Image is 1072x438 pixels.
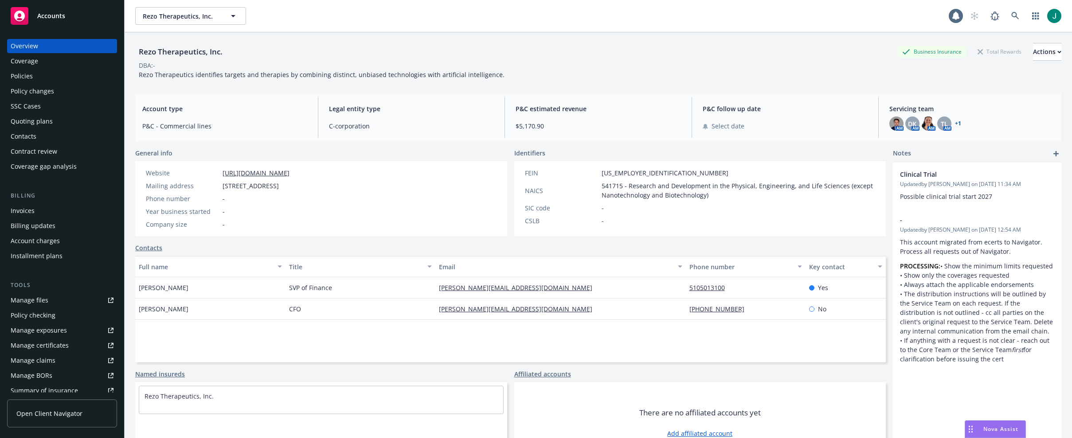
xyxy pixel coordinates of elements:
[7,69,117,83] a: Policies
[7,384,117,398] a: Summary of insurance
[900,226,1054,234] span: Updated by [PERSON_NAME] on [DATE] 12:54 AM
[686,256,806,277] button: Phone number
[11,99,41,113] div: SSC Cases
[11,159,77,174] div: Coverage gap analysis
[516,121,681,131] span: $5,170.90
[37,12,65,19] span: Accounts
[142,121,307,131] span: P&C - Commercial lines
[7,281,117,290] div: Tools
[1006,7,1024,25] a: Search
[7,129,117,143] a: Contacts
[893,208,1061,371] div: -Updatedby [PERSON_NAME] on [DATE] 12:54 AMThis account migrated from ecerts to Navigator. Proces...
[983,425,1018,433] span: Nova Assist
[602,203,604,213] span: -
[639,407,761,418] span: There are no affiliated accounts yet
[525,168,598,178] div: FEIN
[602,168,728,178] span: [US_EMPLOYER_IDENTIFICATION_NUMBER]
[439,283,599,292] a: [PERSON_NAME][EMAIL_ADDRESS][DOMAIN_NAME]
[11,114,53,128] div: Quoting plans
[139,70,505,79] span: Rezo Therapeutics identifies targets and therapies by combining distinct, unbiased technologies w...
[11,384,78,398] div: Summary of insurance
[900,170,1031,179] span: Clinical Trial
[7,308,117,322] a: Policy checking
[900,215,1031,225] span: -
[525,203,598,213] div: SIC code
[1027,7,1045,25] a: Switch app
[11,338,69,353] div: Manage certificates
[986,7,1004,25] a: Report a Bug
[602,181,876,200] span: 541715 - Research and Development in the Physical, Engineering, and Life Sciences (except Nanotec...
[11,144,57,159] div: Contract review
[965,420,1026,438] button: Nova Assist
[900,262,940,270] strong: PROCESSING:
[514,369,571,379] a: Affiliated accounts
[900,237,1054,256] p: This account migrated from ecerts to Navigator. Process all requests out of Navigator.
[965,421,976,438] div: Drag to move
[145,392,214,400] a: Rezo Therapeutics, Inc.
[11,54,38,68] div: Coverage
[135,148,172,158] span: General info
[11,249,63,263] div: Installment plans
[146,194,219,203] div: Phone number
[889,116,904,131] img: photo
[146,220,219,229] div: Company size
[7,323,117,337] a: Manage exposures
[7,204,117,218] a: Invoices
[818,283,828,292] span: Yes
[712,121,744,131] span: Select date
[602,216,604,225] span: -
[7,159,117,174] a: Coverage gap analysis
[900,180,1054,188] span: Updated by [PERSON_NAME] on [DATE] 11:34 AM
[135,46,226,58] div: Rezo Therapeutics, Inc.
[11,219,55,233] div: Billing updates
[7,84,117,98] a: Policy changes
[135,7,246,25] button: Rezo Therapeutics, Inc.
[11,84,54,98] div: Policy changes
[439,262,672,271] div: Email
[806,256,886,277] button: Key contact
[973,46,1026,57] div: Total Rewards
[329,104,494,113] span: Legal entity type
[223,220,225,229] span: -
[139,304,188,314] span: [PERSON_NAME]
[223,181,279,190] span: [STREET_ADDRESS]
[1047,9,1061,23] img: photo
[146,168,219,178] div: Website
[809,262,872,271] div: Key contact
[908,119,916,128] span: DK
[139,283,188,292] span: [PERSON_NAME]
[329,121,494,131] span: C-corporation
[818,304,826,314] span: No
[11,39,38,53] div: Overview
[703,104,868,113] span: P&C follow up date
[11,353,55,368] div: Manage claims
[142,104,307,113] span: Account type
[7,4,117,28] a: Accounts
[1033,43,1061,61] button: Actions
[7,99,117,113] a: SSC Cases
[900,261,1054,364] p: • Show the minimum limits requested • Show only the coverages requested • Always attach the appli...
[7,368,117,383] a: Manage BORs
[146,181,219,190] div: Mailing address
[966,7,983,25] a: Start snowing
[16,409,82,418] span: Open Client Navigator
[135,256,286,277] button: Full name
[11,69,33,83] div: Policies
[7,191,117,200] div: Billing
[1012,345,1023,354] em: first
[516,104,681,113] span: P&C estimated revenue
[11,204,35,218] div: Invoices
[689,262,793,271] div: Phone number
[223,169,290,177] a: [URL][DOMAIN_NAME]
[7,249,117,263] a: Installment plans
[7,114,117,128] a: Quoting plans
[667,429,732,438] a: Add affiliated account
[900,192,992,201] span: Possible clinical trial start 2027
[1033,43,1061,60] div: Actions
[11,323,67,337] div: Manage exposures
[689,305,751,313] a: [PHONE_NUMBER]
[921,116,935,131] img: photo
[525,186,598,195] div: NAICS
[139,262,272,271] div: Full name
